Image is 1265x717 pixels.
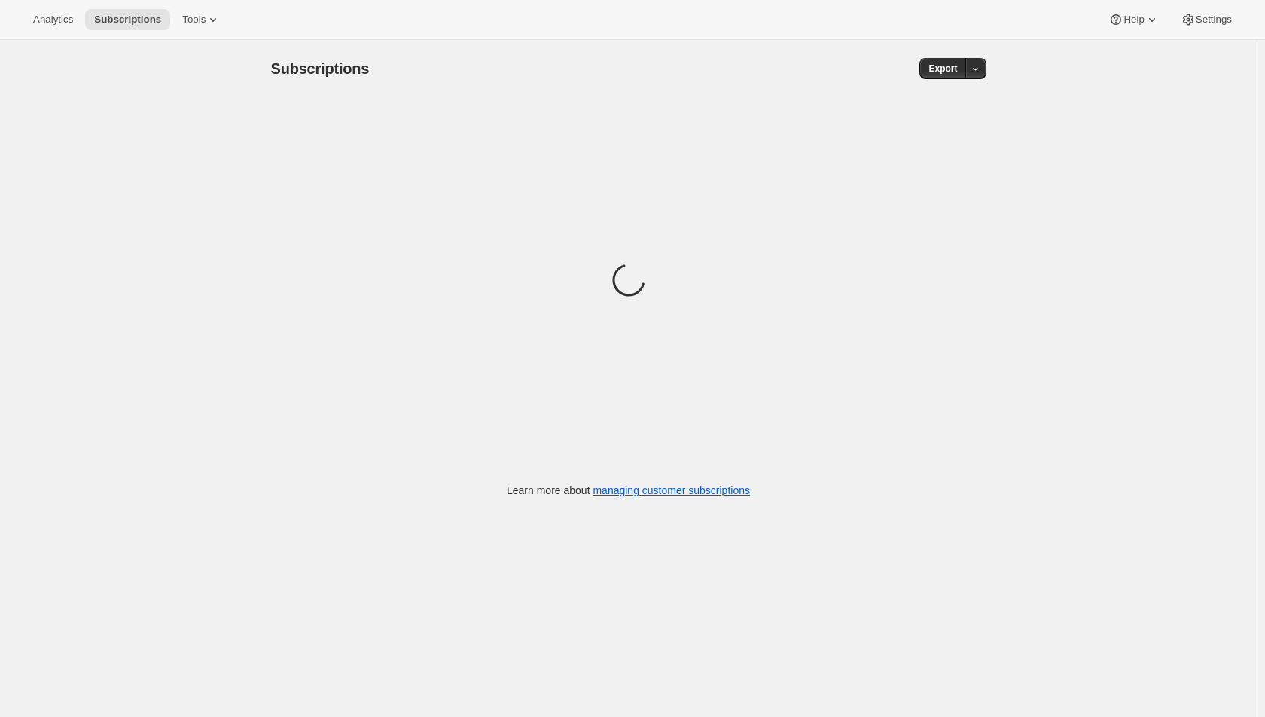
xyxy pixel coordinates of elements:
[928,63,957,75] span: Export
[1123,14,1144,26] span: Help
[507,483,750,498] p: Learn more about
[1099,9,1168,30] button: Help
[94,14,161,26] span: Subscriptions
[24,9,82,30] button: Analytics
[182,14,206,26] span: Tools
[271,60,370,77] span: Subscriptions
[173,9,230,30] button: Tools
[85,9,170,30] button: Subscriptions
[1172,9,1241,30] button: Settings
[593,484,750,496] a: managing customer subscriptions
[33,14,73,26] span: Analytics
[1196,14,1232,26] span: Settings
[919,58,966,79] button: Export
